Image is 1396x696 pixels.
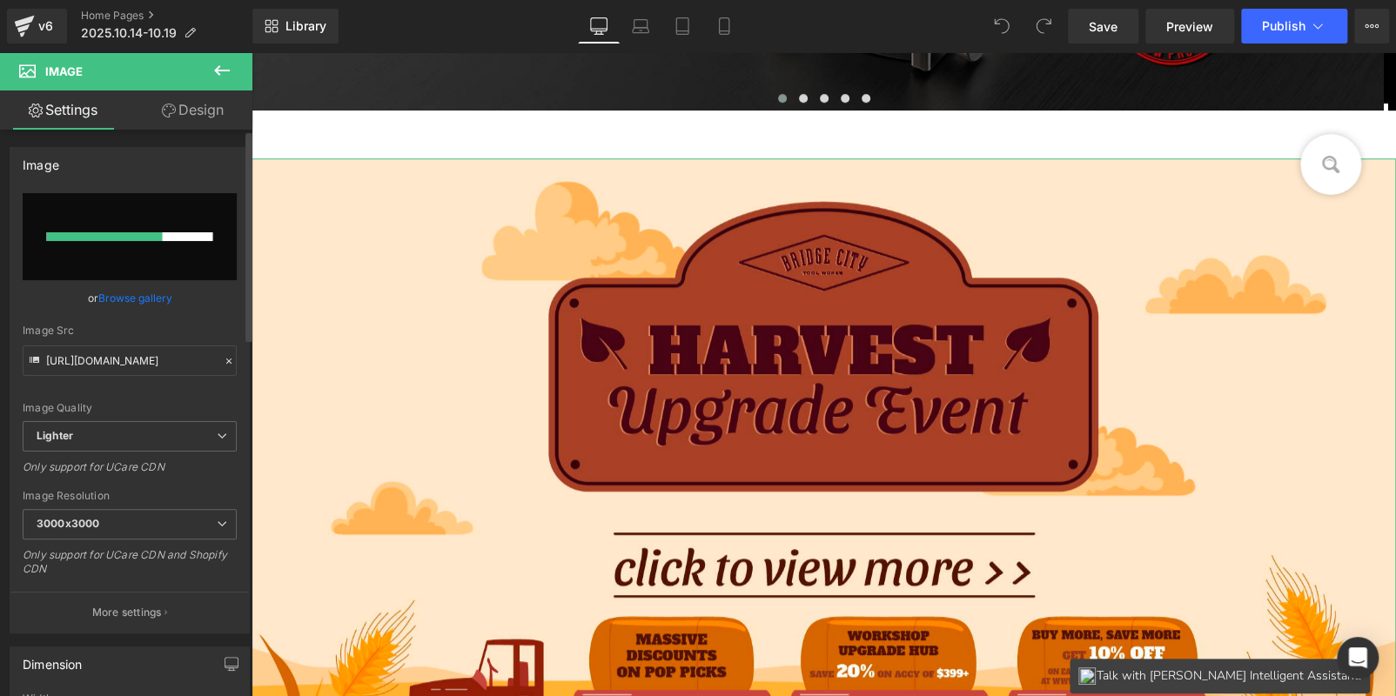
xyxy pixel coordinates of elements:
button: Publish [1241,9,1347,43]
a: Preview [1145,9,1234,43]
div: Image [23,148,59,172]
div: Only support for UCare CDN and Shopify CDN [23,548,237,587]
div: Only support for UCare CDN [23,460,237,485]
div: Image Resolution [23,490,237,502]
a: New Library [252,9,339,43]
input: Link [23,345,237,376]
p: More settings [92,605,162,620]
span: 2025.10.14-10.19 [81,26,177,40]
a: Tablet [661,9,703,43]
b: Lighter [37,429,73,442]
button: Undo [984,9,1019,43]
span: Library [285,18,326,34]
b: 3000x3000 [37,517,99,530]
span: Publish [1262,19,1305,33]
span: Preview [1166,17,1213,36]
div: Image Src [23,325,237,337]
div: Image Quality [23,402,237,414]
span: Image [45,64,83,78]
span: Talk with [PERSON_NAME] Intelligent Assistant. [845,615,1110,632]
a: v6 [7,9,67,43]
div: Dimension [23,647,83,672]
div: Open Intercom Messenger [1337,637,1379,679]
a: Mobile [703,9,745,43]
a: Desktop [578,9,620,43]
img: client-btn.png [827,615,844,632]
a: Home Pages [81,9,252,23]
a: Browse gallery [98,283,172,313]
div: or [23,289,237,307]
button: More settings [10,592,249,632]
a: Laptop [620,9,661,43]
div: v6 [35,15,57,37]
a: Talk with [PERSON_NAME] Intelligent Assistant. [818,606,1118,641]
button: More [1354,9,1389,43]
span: Save [1089,17,1117,36]
button: Redo [1026,9,1061,43]
a: Design [130,90,256,130]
